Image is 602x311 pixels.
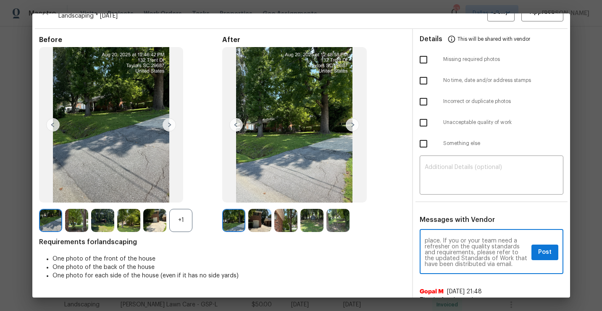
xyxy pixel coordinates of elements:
div: +1 [169,209,192,232]
textarea: Maintenance Audit Team: Hello! Unfortunately this Landscaping visit completed on [DATE] has been ... [425,238,528,267]
div: No time, date and/or address stamps [413,70,570,91]
span: Unacceptable quality of work [443,119,563,126]
span: Landscaping * [DATE] [58,12,487,20]
span: Something else [443,140,563,147]
span: Before [39,36,222,44]
span: Post [538,247,552,258]
span: Messages with Vendor [420,216,495,223]
span: This will be shared with vendor [457,29,530,49]
img: right-chevron-button-url [346,118,359,132]
div: Unacceptable quality of work [413,112,570,133]
img: left-chevron-button-url [46,118,60,132]
span: Thanks for the update. [420,296,563,304]
img: right-chevron-button-url [163,118,176,132]
span: Requirements for landscaping [39,238,405,246]
span: Incorrect or duplicate photos [443,98,563,105]
div: Something else [413,133,570,154]
span: After [222,36,405,44]
div: Missing required photos [413,49,570,70]
span: [DATE] 21:48 [447,289,482,295]
span: No time, date and/or address stamps [443,77,563,84]
img: left-chevron-button-url [229,118,243,132]
li: One photo for each side of the house (even if it has no side yards) [53,271,405,280]
span: Details [420,29,442,49]
div: Incorrect or duplicate photos [413,91,570,112]
li: One photo of the front of the house [53,255,405,263]
span: Gopal M [420,287,444,296]
span: Missing required photos [443,56,563,63]
li: One photo of the back of the house [53,263,405,271]
button: Post [531,245,558,260]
